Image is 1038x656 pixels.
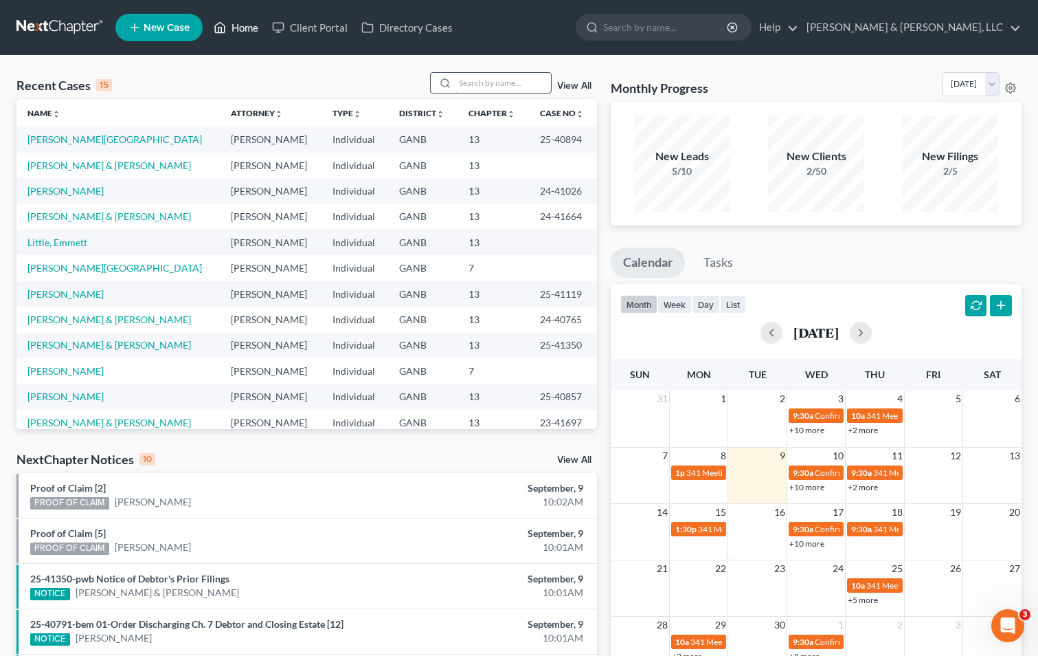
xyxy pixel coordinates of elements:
[458,384,528,410] td: 13
[321,153,388,178] td: Individual
[720,295,746,314] button: list
[220,384,321,410] td: [PERSON_NAME]
[529,307,597,332] td: 24-40765
[458,204,528,230] td: 13
[865,369,885,380] span: Thu
[388,358,458,384] td: GANB
[458,281,528,307] td: 13
[27,108,60,118] a: Nameunfold_more
[30,633,70,646] div: NOTICE
[408,631,583,645] div: 10:01AM
[540,108,584,118] a: Case Nounfold_more
[768,149,864,164] div: New Clients
[815,468,972,478] span: Confirmation Hearing for [PERSON_NAME]
[408,495,583,509] div: 10:02AM
[675,524,697,534] span: 1:30p
[1008,504,1022,521] span: 20
[634,149,730,164] div: New Leads
[507,110,515,118] i: unfold_more
[815,411,972,421] span: Confirmation Hearing for [PERSON_NAME]
[714,617,727,633] span: 29
[529,281,597,307] td: 25-41119
[388,178,458,204] td: GANB
[851,524,872,534] span: 9:30a
[793,468,813,478] span: 9:30a
[27,262,202,274] a: [PERSON_NAME][GEOGRAPHIC_DATA]
[1008,448,1022,464] span: 13
[949,504,962,521] span: 19
[902,164,998,178] div: 2/5
[388,410,458,435] td: GANB
[611,248,685,278] a: Calendar
[657,295,692,314] button: week
[831,448,845,464] span: 10
[321,255,388,281] td: Individual
[76,631,152,645] a: [PERSON_NAME]
[675,468,685,478] span: 1p
[873,468,997,478] span: 341 Meeting for [PERSON_NAME]
[27,210,191,222] a: [PERSON_NAME] & [PERSON_NAME]
[30,527,106,539] a: Proof of Claim [5]
[27,160,191,171] a: [PERSON_NAME] & [PERSON_NAME]
[265,15,354,40] a: Client Portal
[353,110,361,118] i: unfold_more
[408,586,583,600] div: 10:01AM
[890,560,904,577] span: 25
[321,204,388,230] td: Individual
[458,255,528,281] td: 7
[207,15,265,40] a: Home
[321,307,388,332] td: Individual
[1008,560,1022,577] span: 27
[529,178,597,204] td: 24-41026
[388,384,458,410] td: GANB
[851,580,865,591] span: 10a
[27,417,191,428] a: [PERSON_NAME] & [PERSON_NAME]
[399,108,444,118] a: Districtunfold_more
[458,410,528,435] td: 13
[321,410,388,435] td: Individual
[220,255,321,281] td: [PERSON_NAME]
[220,333,321,358] td: [PERSON_NAME]
[115,540,191,554] a: [PERSON_NAME]
[388,333,458,358] td: GANB
[231,108,283,118] a: Attorneyunfold_more
[773,560,787,577] span: 23
[332,108,361,118] a: Typeunfold_more
[815,524,998,534] span: Confirmation Hearing for [PERSON_NAME][DATE]
[220,127,321,152] td: [PERSON_NAME]
[115,495,191,509] a: [PERSON_NAME]
[408,481,583,495] div: September, 9
[16,77,112,94] div: Recent Cases
[220,358,321,384] td: [PERSON_NAME]
[714,560,727,577] span: 22
[655,391,669,407] span: 31
[436,110,444,118] i: unfold_more
[16,451,155,468] div: NextChapter Notices
[220,281,321,307] td: [PERSON_NAME]
[30,543,109,555] div: PROOF OF CLAIM
[220,230,321,255] td: [PERSON_NAME]
[220,307,321,332] td: [PERSON_NAME]
[388,307,458,332] td: GANB
[789,482,824,492] a: +10 more
[220,410,321,435] td: [PERSON_NAME]
[851,411,865,421] span: 10a
[698,524,822,534] span: 341 Meeting for [PERSON_NAME]
[30,588,70,600] div: NOTICE
[686,468,810,478] span: 341 Meeting for [PERSON_NAME]
[458,178,528,204] td: 13
[321,333,388,358] td: Individual
[321,127,388,152] td: Individual
[778,391,787,407] span: 2
[408,617,583,631] div: September, 9
[1019,609,1030,620] span: 3
[848,595,878,605] a: +5 more
[789,538,824,549] a: +10 more
[27,237,87,248] a: Little, Emmett
[805,369,828,380] span: Wed
[890,504,904,521] span: 18
[321,358,388,384] td: Individual
[455,73,551,93] input: Search by name...
[793,524,813,534] span: 9:30a
[96,79,112,91] div: 15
